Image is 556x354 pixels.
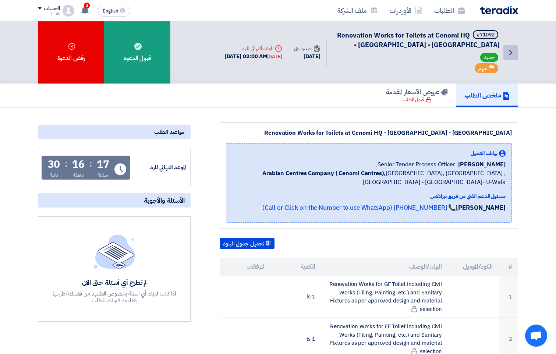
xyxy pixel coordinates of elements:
img: profile_test.png [63,5,74,17]
th: الكمية [270,258,321,276]
b: Arabian Centres Company ( Cenomi Centres), [262,169,386,178]
img: empty_state_list.svg [94,234,135,269]
h5: Renovation Works for Toilets at Cenomi HQ - U Walk - Riyadh [336,30,500,49]
div: 16 [72,159,85,170]
div: [DATE] 02:00 AM [225,52,282,61]
div: مواعيد الطلب [38,125,191,139]
td: 1 [499,276,518,318]
th: # [499,258,518,276]
div: دقيقة [73,171,84,179]
div: الموعد النهائي للرد [131,163,187,172]
td: Renovation Works for GF Toilet including Civil Works (Tiling, Painting, etc.) and Sanitary Fixtur... [321,276,448,318]
div: الموعد النهائي للرد [225,45,282,52]
div: صدرت في [294,45,321,52]
div: #71092 [477,32,495,38]
span: بيانات العميل [471,149,497,157]
a: دردشة مفتوحة [525,325,547,347]
th: الكود/الموديل [448,258,499,276]
div: اذا كانت لديك أي اسئلة بخصوص الطلب, من فضلك اطرحها هنا بعد قبولك للطلب [52,290,177,304]
img: Teradix logo [480,6,518,14]
span: 3 [84,3,90,8]
div: 17 [97,159,109,170]
button: تحميل جدول البنود [220,238,275,249]
a: عروض الأسعار المقدمة قبول الطلب [378,84,456,107]
span: Renovation Works for Toilets at Cenomi HQ - [GEOGRAPHIC_DATA] - [GEOGRAPHIC_DATA] [337,30,500,50]
span: مهم [478,65,487,72]
div: ساعة [98,171,108,179]
a: ملخص الطلب [456,84,518,107]
a: الأوردرات [384,2,428,19]
div: ثانية [50,171,58,179]
div: : [89,157,92,170]
th: البيان/الوصف [321,258,448,276]
span: الأسئلة والأجوبة [144,196,185,205]
span: English [103,8,118,14]
div: رفض الدعوة [38,21,104,84]
h5: ملخص الطلب [464,91,510,99]
div: [DATE] [267,53,282,60]
th: المرفقات [220,258,270,276]
div: : [65,157,67,170]
a: ملف الشركة [332,2,384,19]
div: 30 [48,159,60,170]
strong: [PERSON_NAME] [456,203,506,212]
div: Firas [38,11,60,15]
button: English [98,5,130,17]
h5: عروض الأسعار المقدمة [386,88,448,96]
div: قبول الطلب [403,96,432,103]
span: [GEOGRAPHIC_DATA], [GEOGRAPHIC_DATA] ,[GEOGRAPHIC_DATA] - [GEOGRAPHIC_DATA]- U-Walk [232,169,506,187]
div: لم تطرح أي أسئلة حتى الآن [52,278,177,287]
a: الطلبات [428,2,471,19]
div: قبول الدعوه [104,21,170,84]
div: مسئول الدعم الفني من فريق تيرادكس [232,192,506,200]
div: [DATE] [294,52,321,61]
span: [PERSON_NAME] [458,160,506,169]
span: Senior Tender Process Officer, [376,160,455,169]
td: 1 ls [270,276,321,318]
div: Renovation Works for Toilets at Cenomi HQ - [GEOGRAPHIC_DATA] - [GEOGRAPHIC_DATA] [226,128,512,137]
span: جديد [480,53,498,62]
a: 📞 [PHONE_NUMBER] (Call or Click on the Number to use WhatsApp) [262,203,456,212]
div: الحساب [44,6,60,12]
